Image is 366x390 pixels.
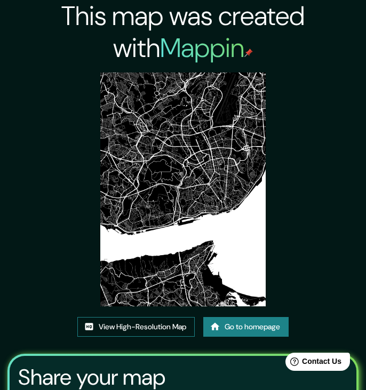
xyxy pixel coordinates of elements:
[100,72,266,306] img: created-map
[271,348,354,378] iframe: Help widget launcher
[244,48,253,57] img: mappin-pin
[18,364,165,390] h3: Share your map
[77,317,195,337] a: View High-Resolution Map
[160,30,253,66] h2: Mappin
[203,317,289,337] a: Go to homepage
